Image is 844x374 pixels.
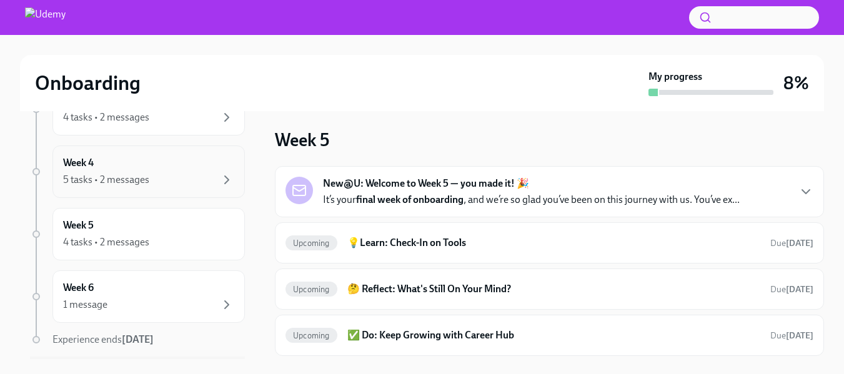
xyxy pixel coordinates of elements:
img: Udemy [25,7,66,27]
a: Week 54 tasks • 2 messages [30,208,245,260]
h6: Week 6 [63,281,94,295]
h6: Week 4 [63,156,94,170]
div: 4 tasks • 2 messages [63,235,149,249]
span: November 22nd, 2025 09:00 [770,237,813,249]
span: Due [770,284,813,295]
h3: 8% [783,72,809,94]
strong: [DATE] [122,333,154,345]
span: November 22nd, 2025 09:00 [770,283,813,295]
h6: ✅ Do: Keep Growing with Career Hub [347,328,760,342]
h3: Week 5 [275,129,329,151]
span: Due [770,330,813,341]
strong: My progress [648,70,702,84]
div: 4 tasks • 2 messages [63,111,149,124]
strong: [DATE] [786,284,813,295]
span: Experience ends [52,333,154,345]
div: 1 message [63,298,107,312]
strong: [DATE] [786,238,813,249]
strong: [DATE] [786,330,813,341]
h6: 🤔 Reflect: What's Still On Your Mind? [347,282,760,296]
span: Upcoming [285,331,337,340]
strong: final week of onboarding [356,194,464,205]
h6: 💡Learn: Check-In on Tools [347,236,760,250]
span: November 22nd, 2025 09:00 [770,330,813,342]
a: Upcoming💡Learn: Check-In on ToolsDue[DATE] [285,233,813,253]
a: Upcoming🤔 Reflect: What's Still On Your Mind?Due[DATE] [285,279,813,299]
span: Upcoming [285,285,337,294]
span: Due [770,238,813,249]
span: Upcoming [285,239,337,248]
div: 5 tasks • 2 messages [63,173,149,187]
p: It’s your , and we’re so glad you’ve been on this journey with us. You’ve ex... [323,193,740,207]
a: Week 45 tasks • 2 messages [30,145,245,198]
a: Week 61 message [30,270,245,323]
a: Upcoming✅ Do: Keep Growing with Career HubDue[DATE] [285,325,813,345]
h2: Onboarding [35,71,141,96]
h6: Week 5 [63,219,94,232]
strong: New@U: Welcome to Week 5 — you made it! 🎉 [323,177,529,190]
